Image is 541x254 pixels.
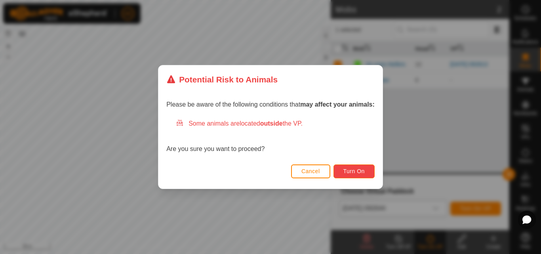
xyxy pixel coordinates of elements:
[176,119,375,128] div: Some animals are
[300,101,375,108] strong: may affect your animals:
[166,101,375,108] span: Please be aware of the following conditions that
[240,120,303,127] span: located the VP.
[301,168,320,174] span: Cancel
[166,119,375,154] div: Are you sure you want to proceed?
[260,120,283,127] strong: outside
[166,73,278,86] div: Potential Risk to Animals
[291,164,330,178] button: Cancel
[343,168,365,174] span: Turn On
[333,164,375,178] button: Turn On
